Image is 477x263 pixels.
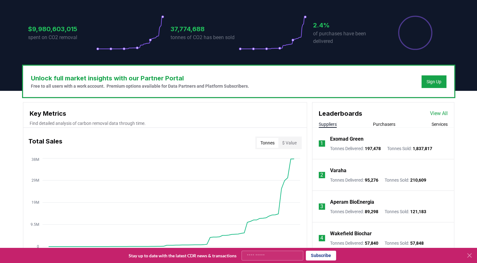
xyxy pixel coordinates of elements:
button: $ Value [278,138,300,148]
p: 3 [320,203,323,210]
span: 89,298 [365,209,378,214]
tspan: 0 [37,244,39,249]
button: Tonnes [257,138,278,148]
tspan: 9.5M [30,222,39,227]
p: Tonnes Sold : [385,177,426,183]
span: 121,183 [410,209,426,214]
a: Wakefield Biochar [330,230,372,237]
p: 4 [320,234,323,242]
p: Find detailed analysis of carbon removal data through time. [30,120,300,126]
span: 197,478 [365,146,381,151]
a: Exomad Green [330,135,364,143]
span: 95,276 [365,178,378,183]
h3: 37,774,688 [171,24,239,34]
tspan: 29M [31,178,39,183]
p: Tonnes Sold : [387,145,432,152]
p: Tonnes Sold : [385,240,424,246]
p: spent on CO2 removal [28,34,96,41]
p: 1 [320,140,323,147]
h3: 2.4% [313,20,381,30]
a: Aperam BioEnergia [330,198,374,206]
h3: $9,980,603,015 [28,24,96,34]
span: 1,837,817 [413,146,432,151]
h3: Leaderboards [319,109,362,118]
button: Suppliers [319,121,337,127]
p: of purchases have been delivered [313,30,381,45]
p: tonnes of CO2 has been sold [171,34,239,41]
p: Tonnes Delivered : [330,240,378,246]
span: 210,609 [410,178,426,183]
p: 2 [320,171,323,179]
h3: Unlock full market insights with our Partner Portal [31,73,249,83]
p: Tonnes Delivered : [330,145,381,152]
span: 57,848 [410,241,424,246]
button: Sign Up [422,75,446,88]
p: Tonnes Delivered : [330,177,378,183]
button: Services [432,121,448,127]
tspan: 19M [31,200,39,205]
p: Tonnes Sold : [385,208,426,215]
a: Sign Up [427,79,441,85]
h3: Key Metrics [30,109,300,118]
tspan: 38M [31,157,39,162]
p: Free to all users with a work account. Premium options available for Data Partners and Platform S... [31,83,249,89]
span: 57,840 [365,241,378,246]
a: View All [430,110,448,117]
a: Varaha [330,167,346,174]
h3: Total Sales [28,137,62,149]
div: Percentage of sales delivered [398,15,433,50]
p: Tonnes Delivered : [330,208,378,215]
button: Purchasers [373,121,395,127]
